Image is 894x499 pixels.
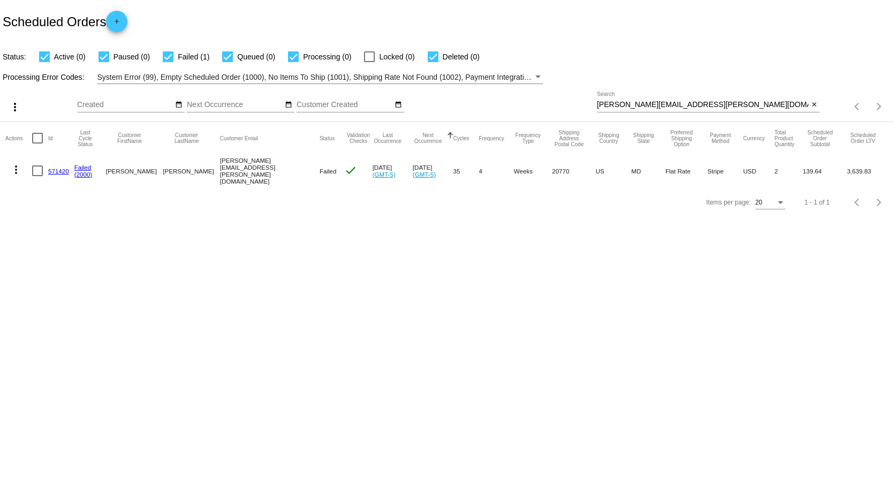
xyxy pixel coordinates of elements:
[707,154,743,187] mat-cell: Stripe
[106,132,154,144] button: Change sorting for CustomerFirstName
[373,154,413,187] mat-cell: [DATE]
[320,168,337,175] span: Failed
[77,101,173,109] input: Created
[805,199,830,206] div: 1 - 1 of 1
[113,50,150,63] span: Paused (0)
[596,154,632,187] mat-cell: US
[631,132,656,144] button: Change sorting for ShippingState
[755,199,785,207] mat-select: Items per page:
[803,154,847,187] mat-cell: 139.64
[443,50,480,63] span: Deleted (0)
[514,132,542,144] button: Change sorting for FrequencyType
[552,130,586,147] button: Change sorting for ShippingPostcode
[707,132,733,144] button: Change sorting for PaymentMethod.Type
[514,154,552,187] mat-cell: Weeks
[706,199,751,206] div: Items per page:
[373,171,396,178] a: (GMT-5)
[868,192,890,213] button: Next page
[847,192,868,213] button: Previous page
[54,50,86,63] span: Active (0)
[743,154,775,187] mat-cell: USD
[344,164,357,177] mat-icon: check
[413,171,436,178] a: (GMT-5)
[303,50,351,63] span: Processing (0)
[810,101,818,109] mat-icon: close
[413,154,453,187] mat-cell: [DATE]
[74,130,96,147] button: Change sorting for LastProcessingCycleId
[3,11,127,32] h2: Scheduled Orders
[379,50,414,63] span: Locked (0)
[775,122,803,154] mat-header-cell: Total Product Quantity
[163,132,210,144] button: Change sorting for CustomerLastName
[106,154,163,187] mat-cell: [PERSON_NAME]
[220,154,320,187] mat-cell: [PERSON_NAME][EMAIL_ADDRESS][PERSON_NAME][DOMAIN_NAME]
[373,132,403,144] button: Change sorting for LastOccurrenceUtc
[74,171,93,178] a: (2000)
[743,135,765,141] button: Change sorting for CurrencyIso
[631,154,665,187] mat-cell: MD
[175,101,183,109] mat-icon: date_range
[665,154,708,187] mat-cell: Flat Rate
[48,135,52,141] button: Change sorting for Id
[775,154,803,187] mat-cell: 2
[453,135,469,141] button: Change sorting for Cycles
[395,101,402,109] mat-icon: date_range
[5,122,32,154] mat-header-cell: Actions
[320,135,335,141] button: Change sorting for Status
[48,168,69,175] a: 571420
[665,130,698,147] button: Change sorting for PreferredShippingOption
[285,101,292,109] mat-icon: date_range
[479,154,514,187] mat-cell: 4
[163,154,219,187] mat-cell: [PERSON_NAME]
[97,71,543,84] mat-select: Filter by Processing Error Codes
[847,132,879,144] button: Change sorting for LifetimeValue
[110,18,123,31] mat-icon: add
[220,135,258,141] button: Change sorting for CustomerEmail
[344,122,372,154] mat-header-cell: Validation Checks
[297,101,393,109] input: Customer Created
[9,101,21,114] mat-icon: more_vert
[755,199,762,206] span: 20
[552,154,595,187] mat-cell: 20770
[178,50,209,63] span: Failed (1)
[808,100,820,111] button: Clear
[453,154,479,187] mat-cell: 35
[868,96,890,117] button: Next page
[3,73,85,81] span: Processing Error Codes:
[10,163,22,176] mat-icon: more_vert
[187,101,283,109] input: Next Occurrence
[847,96,868,117] button: Previous page
[596,132,622,144] button: Change sorting for ShippingCountry
[237,50,275,63] span: Queued (0)
[74,164,92,171] a: Failed
[597,101,808,109] input: Search
[479,135,504,141] button: Change sorting for Frequency
[413,132,444,144] button: Change sorting for NextOccurrenceUtc
[847,154,889,187] mat-cell: 3,639.83
[3,52,26,61] span: Status:
[803,130,838,147] button: Change sorting for Subtotal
